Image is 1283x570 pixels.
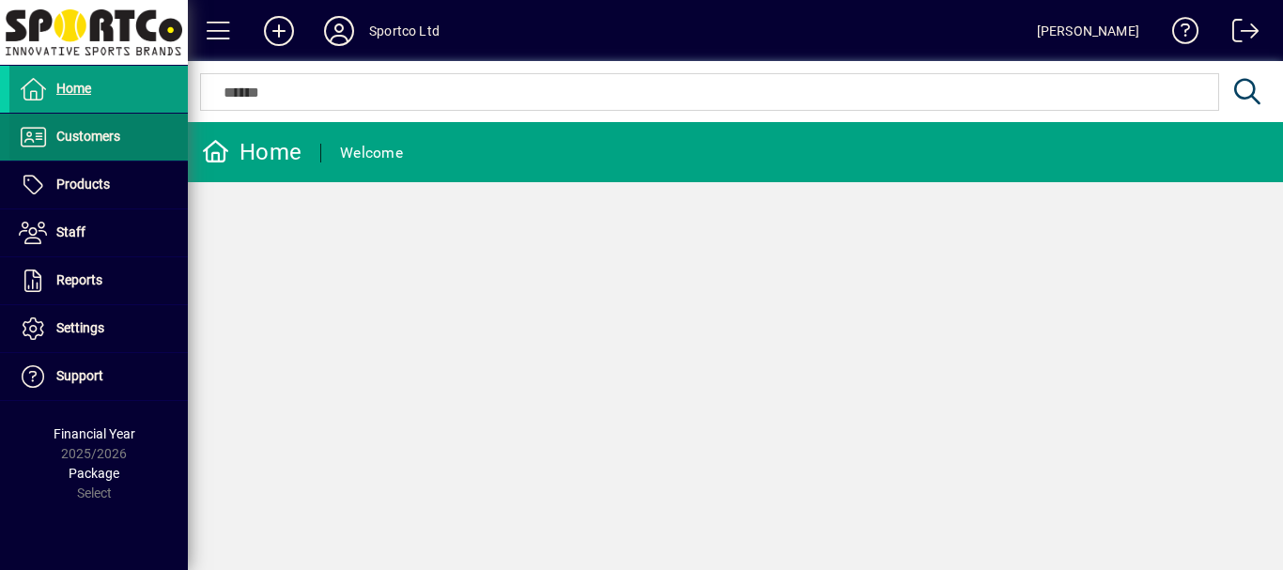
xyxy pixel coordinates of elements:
div: [PERSON_NAME] [1037,16,1139,46]
div: Sportco Ltd [369,16,440,46]
a: Products [9,162,188,208]
span: Reports [56,272,102,287]
span: Staff [56,224,85,239]
div: Home [202,137,301,167]
button: Profile [309,14,369,48]
span: Products [56,177,110,192]
span: Customers [56,129,120,144]
a: Customers [9,114,188,161]
a: Reports [9,257,188,304]
a: Support [9,353,188,400]
button: Add [249,14,309,48]
div: Welcome [340,138,403,168]
span: Support [56,368,103,383]
a: Logout [1218,4,1260,65]
span: Settings [56,320,104,335]
span: Package [69,466,119,481]
span: Home [56,81,91,96]
span: Financial Year [54,426,135,441]
a: Settings [9,305,188,352]
a: Staff [9,209,188,256]
a: Knowledge Base [1158,4,1199,65]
